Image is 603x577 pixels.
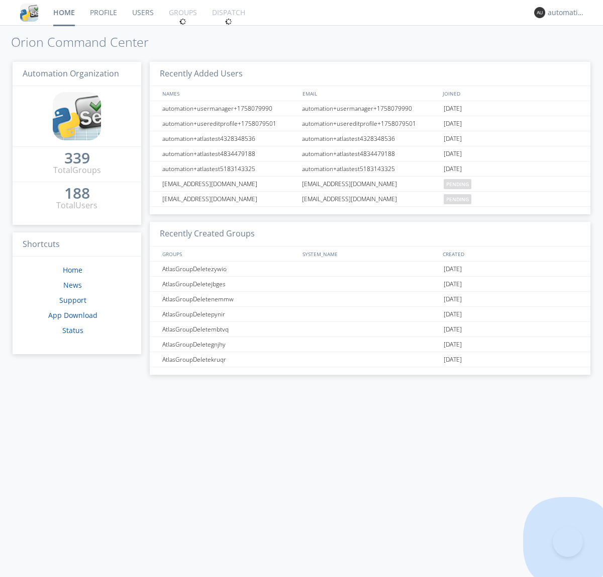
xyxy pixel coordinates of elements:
div: [EMAIL_ADDRESS][DOMAIN_NAME] [160,177,299,191]
span: [DATE] [444,161,462,177]
a: AtlasGroupDeletekruqr[DATE] [150,352,590,367]
div: AtlasGroupDeletembtvq [160,322,299,337]
img: cddb5a64eb264b2086981ab96f4c1ba7 [20,4,38,22]
a: Status [62,325,83,335]
img: cddb5a64eb264b2086981ab96f4c1ba7 [53,92,101,140]
a: automation+atlastest4834479188automation+atlastest4834479188[DATE] [150,146,590,161]
a: automation+atlastest5183143325automation+atlastest5183143325[DATE] [150,161,590,177]
a: AtlasGroupDeletembtvq[DATE] [150,322,590,337]
div: CREATED [440,246,581,261]
div: automation+usereditprofile+1758079501 [299,116,441,131]
a: AtlasGroupDeletepynir[DATE] [150,307,590,322]
div: JOINED [440,86,581,101]
a: 339 [64,153,90,164]
span: Automation Organization [23,68,119,79]
a: automation+usereditprofile+1758079501automation+usereditprofile+1758079501[DATE] [150,116,590,131]
div: GROUPS [160,246,297,261]
div: automation+usereditprofile+1758079501 [160,116,299,131]
div: automation+atlastest5183143325 [160,161,299,176]
span: [DATE] [444,352,462,367]
a: AtlasGroupDeletezywio[DATE] [150,262,590,277]
div: NAMES [160,86,297,101]
h3: Recently Added Users [150,62,590,87]
span: [DATE] [444,146,462,161]
div: AtlasGroupDeletekruqr [160,352,299,367]
a: AtlasGroupDeletegnjhy[DATE] [150,337,590,352]
a: Support [59,295,86,305]
img: spin.svg [225,18,232,25]
div: automation+atlastest4834479188 [299,146,441,161]
a: News [63,280,82,290]
div: automation+usermanager+1758079990 [299,101,441,116]
div: AtlasGroupDeletenemmw [160,292,299,306]
div: AtlasGroupDeletezywio [160,262,299,276]
a: automation+atlastest4328348536automation+atlastest4328348536[DATE] [150,131,590,146]
span: [DATE] [444,337,462,352]
a: [EMAIL_ADDRESS][DOMAIN_NAME][EMAIL_ADDRESS][DOMAIN_NAME]pending [150,177,590,192]
a: AtlasGroupDeletenemmw[DATE] [150,292,590,307]
div: automation+usermanager+1758079990 [160,101,299,116]
img: spin.svg [179,18,186,25]
a: AtlasGroupDeletejbges[DATE] [150,277,590,292]
span: [DATE] [444,277,462,292]
span: [DATE] [444,262,462,277]
a: 188 [64,188,90,200]
div: AtlasGroupDeletejbges [160,277,299,291]
div: [EMAIL_ADDRESS][DOMAIN_NAME] [160,192,299,206]
div: automation+atlastest4834479188 [160,146,299,161]
h3: Recently Created Groups [150,222,590,246]
div: [EMAIL_ADDRESS][DOMAIN_NAME] [299,192,441,206]
div: [EMAIL_ADDRESS][DOMAIN_NAME] [299,177,441,191]
span: [DATE] [444,131,462,146]
a: Home [63,265,82,275]
div: AtlasGroupDeletepynir [160,307,299,321]
div: automation+atlastest5183143325 [299,161,441,176]
iframe: Toggle Customer Support [553,527,583,557]
div: AtlasGroupDeletegnjhy [160,337,299,352]
span: pending [444,179,471,189]
a: [EMAIL_ADDRESS][DOMAIN_NAME][EMAIL_ADDRESS][DOMAIN_NAME]pending [150,192,590,207]
span: [DATE] [444,322,462,337]
div: automation+atlastest4328348536 [160,131,299,146]
div: Total Groups [53,164,101,176]
div: EMAIL [300,86,440,101]
h3: Shortcuts [13,232,141,257]
span: [DATE] [444,292,462,307]
span: pending [444,194,471,204]
div: automation+atlastest4328348536 [299,131,441,146]
span: [DATE] [444,116,462,131]
div: SYSTEM_NAME [300,246,440,261]
a: App Download [48,310,97,320]
div: 339 [64,153,90,163]
div: automation+atlas0017 [548,8,585,18]
img: 373638.png [534,7,545,18]
span: [DATE] [444,307,462,322]
span: [DATE] [444,101,462,116]
div: 188 [64,188,90,198]
div: Total Users [56,200,97,211]
a: automation+usermanager+1758079990automation+usermanager+1758079990[DATE] [150,101,590,116]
